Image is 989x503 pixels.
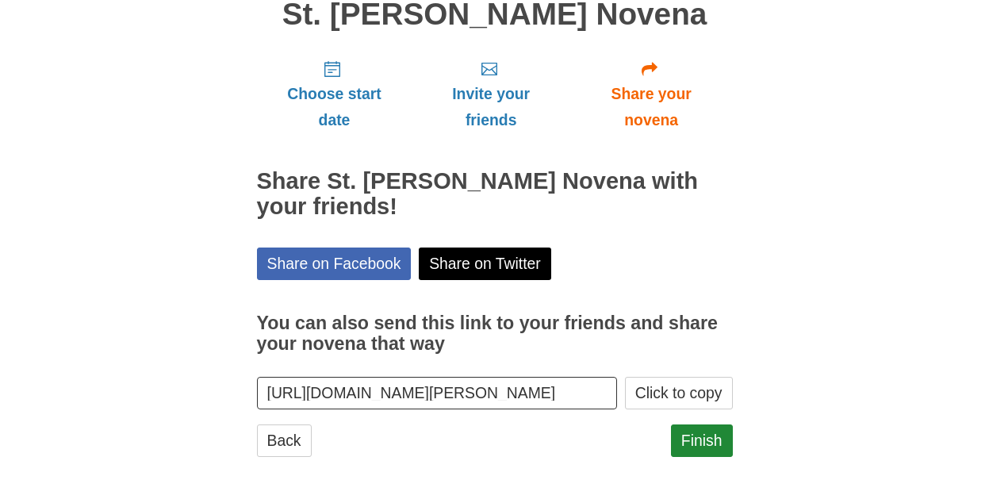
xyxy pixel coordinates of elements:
span: Share your novena [586,81,717,133]
span: Invite your friends [427,81,554,133]
a: Share your novena [570,47,733,141]
a: Share on Twitter [419,248,551,280]
h2: Share St. [PERSON_NAME] Novena with your friends! [257,169,733,220]
a: Finish [671,424,733,457]
a: Back [257,424,312,457]
button: Click to copy [625,377,733,409]
a: Invite your friends [412,47,569,141]
h3: You can also send this link to your friends and share your novena that way [257,313,733,354]
span: Choose start date [273,81,397,133]
a: Share on Facebook [257,248,412,280]
a: Choose start date [257,47,412,141]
